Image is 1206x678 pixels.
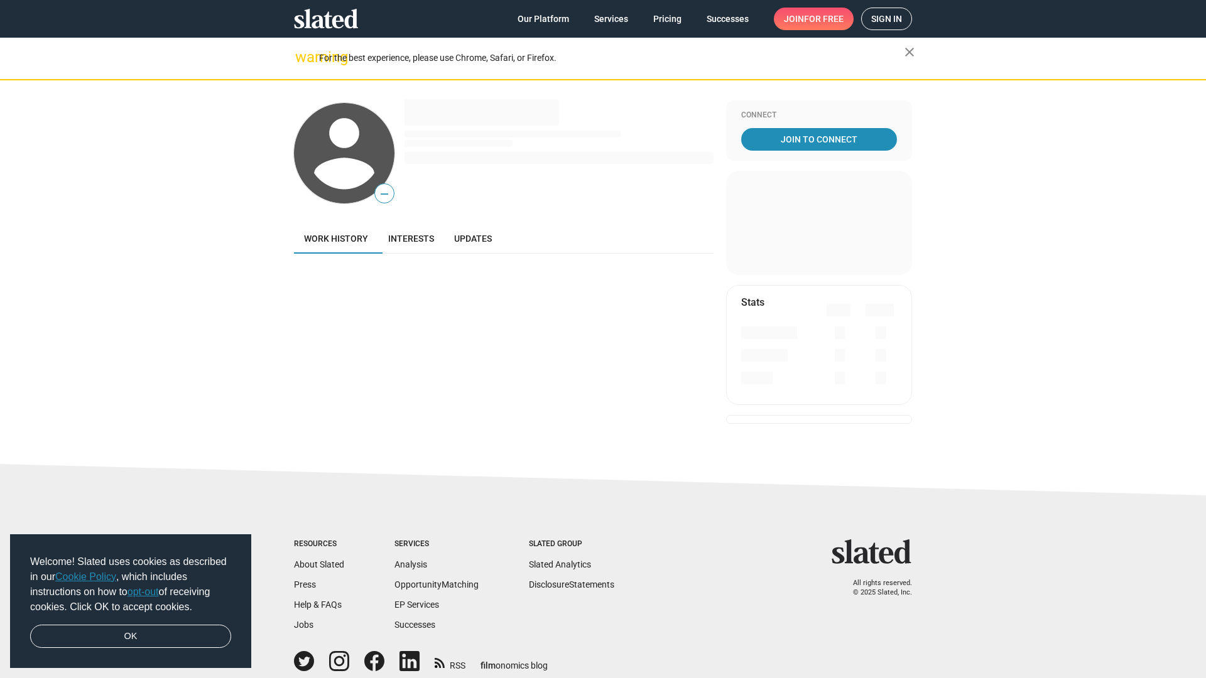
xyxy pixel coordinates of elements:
[697,8,759,30] a: Successes
[294,620,313,630] a: Jobs
[774,8,854,30] a: Joinfor free
[741,128,897,151] a: Join To Connect
[804,8,844,30] span: for free
[394,579,479,589] a: OpportunityMatching
[304,234,368,244] span: Work history
[643,8,692,30] a: Pricing
[128,586,159,597] a: opt-out
[529,579,614,589] a: DisclosureStatements
[444,223,502,254] a: Updates
[394,600,439,610] a: EP Services
[741,296,764,309] mat-card-title: Stats
[481,650,548,672] a: filmonomics blog
[294,559,344,569] a: About Slated
[902,45,917,60] mat-icon: close
[707,8,749,30] span: Successes
[454,234,492,244] span: Updates
[784,8,844,30] span: Join
[840,579,912,597] p: All rights reserved. © 2025 Slated, Inc.
[529,539,614,549] div: Slated Group
[508,8,579,30] a: Our Platform
[294,223,378,254] a: Work history
[394,559,427,569] a: Analysis
[435,652,465,672] a: RSS
[861,8,912,30] a: Sign in
[30,625,231,648] a: dismiss cookie message
[394,539,479,549] div: Services
[378,223,444,254] a: Interests
[481,660,496,670] span: film
[388,234,434,244] span: Interests
[294,579,316,589] a: Press
[871,8,902,30] span: Sign in
[294,539,344,549] div: Resources
[10,534,251,669] div: cookieconsent
[653,8,682,30] span: Pricing
[584,8,638,30] a: Services
[55,571,116,582] a: Cookie Policy
[30,554,231,615] span: Welcome! Slated uses cookies as described in our , which includes instructions on how to of recei...
[319,50,905,67] div: For the best experience, please use Chrome, Safari, or Firefox.
[375,186,394,202] span: —
[744,128,894,151] span: Join To Connect
[518,8,569,30] span: Our Platform
[741,110,897,121] div: Connect
[394,620,435,630] a: Successes
[294,600,342,610] a: Help & FAQs
[295,50,310,65] mat-icon: warning
[529,559,591,569] a: Slated Analytics
[594,8,628,30] span: Services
